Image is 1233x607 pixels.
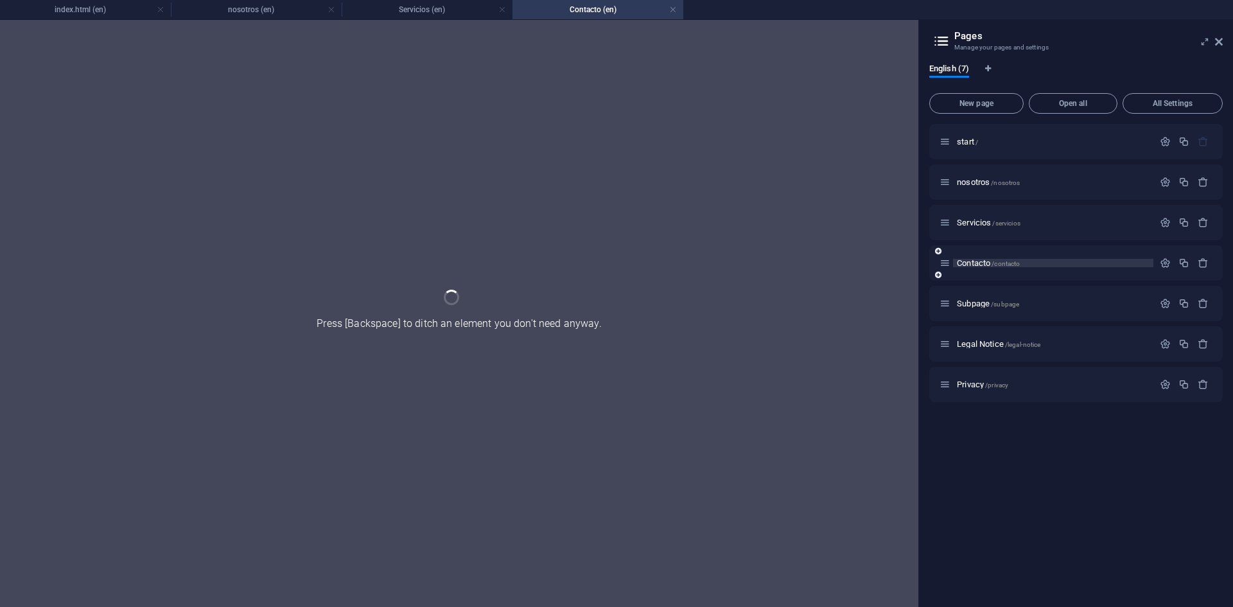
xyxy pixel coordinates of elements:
[1160,298,1171,309] div: Settings
[1160,136,1171,147] div: Settings
[929,61,969,79] span: English (7)
[935,100,1018,107] span: New page
[953,340,1153,348] div: Legal Notice/legal-notice
[1005,341,1041,348] span: /legal-notice
[957,299,1019,308] span: Click to open page
[1160,339,1171,349] div: Settings
[929,64,1223,88] div: Language Tabs
[1198,298,1209,309] div: Remove
[992,260,1020,267] span: /contacto
[1160,217,1171,228] div: Settings
[929,93,1024,114] button: New page
[1198,136,1209,147] div: The startpage cannot be deleted
[954,42,1197,53] h3: Manage your pages and settings
[1029,93,1117,114] button: Open all
[1035,100,1112,107] span: Open all
[957,380,1008,389] span: Click to open page
[991,301,1019,308] span: /subpage
[1178,217,1189,228] div: Duplicate
[1178,136,1189,147] div: Duplicate
[957,137,978,146] span: Click to open page
[1198,379,1209,390] div: Remove
[1160,177,1171,188] div: Settings
[953,178,1153,186] div: nosotros/nosotros
[953,259,1153,267] div: Contacto/contacto
[1123,93,1223,114] button: All Settings
[954,30,1223,42] h2: Pages
[1198,339,1209,349] div: Remove
[171,3,342,17] h4: nosotros (en)
[1178,298,1189,309] div: Duplicate
[1178,339,1189,349] div: Duplicate
[975,139,978,146] span: /
[992,220,1020,227] span: /servicios
[1160,379,1171,390] div: Settings
[957,218,1020,227] span: Servicios
[985,382,1008,389] span: /privacy
[512,3,683,17] h4: Contacto (en)
[991,179,1020,186] span: /nosotros
[1198,217,1209,228] div: Remove
[957,258,1020,268] span: Contacto
[1178,258,1189,268] div: Duplicate
[1178,177,1189,188] div: Duplicate
[953,380,1153,389] div: Privacy/privacy
[957,177,1020,187] span: Click to open page
[1198,258,1209,268] div: Remove
[953,299,1153,308] div: Subpage/subpage
[1178,379,1189,390] div: Duplicate
[342,3,512,17] h4: Servicios (en)
[1198,177,1209,188] div: Remove
[1160,258,1171,268] div: Settings
[957,339,1040,349] span: Click to open page
[953,218,1153,227] div: Servicios/servicios
[1128,100,1217,107] span: All Settings
[953,137,1153,146] div: start/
